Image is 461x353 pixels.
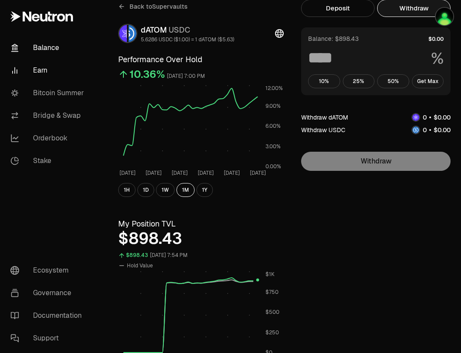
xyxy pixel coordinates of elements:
[265,85,283,92] tspan: 12.00%
[265,163,281,170] tspan: 0.00%
[129,67,165,81] div: 10.36%
[3,327,94,350] a: Support
[301,113,348,122] div: Withdraw dATOM
[198,170,214,176] tspan: [DATE]
[3,259,94,282] a: Ecosystem
[118,183,136,197] button: 1H
[412,114,419,121] img: dATOM Logo
[265,329,279,336] tspan: $250
[265,289,279,296] tspan: $750
[118,230,284,247] div: $898.43
[412,127,419,133] img: USDC Logo
[3,150,94,172] a: Stake
[169,25,190,35] span: USDC
[118,218,284,230] h3: My Position TVL
[137,183,154,197] button: 1D
[118,53,284,66] h3: Performance Over Hold
[3,59,94,82] a: Earn
[265,103,281,110] tspan: 9.00%
[167,71,205,81] div: [DATE] 7:00 PM
[431,50,444,67] span: %
[343,74,375,88] button: 25%
[3,127,94,150] a: Orderbook
[127,262,153,269] span: Hold Value
[146,170,162,176] tspan: [DATE]
[141,36,234,43] div: 5.6286 USDC ($1.00) = 1 dATOM ($5.63)
[172,170,188,176] tspan: [DATE]
[265,309,279,316] tspan: $500
[377,74,409,88] button: 50%
[3,37,94,59] a: Balance
[3,82,94,104] a: Bitcoin Summer
[196,183,213,197] button: 1Y
[308,74,340,88] button: 10%
[412,74,444,88] button: Get Max
[301,126,345,134] div: Withdraw USDC
[308,34,359,43] div: Balance: $898.43
[129,2,188,11] span: Back to Supervaults
[265,271,275,278] tspan: $1K
[224,170,240,176] tspan: [DATE]
[156,183,175,197] button: 1W
[265,123,281,130] tspan: 6.00%
[126,250,148,260] div: $898.43
[141,24,234,36] div: dATOM
[3,104,94,127] a: Bridge & Swap
[3,282,94,304] a: Governance
[119,170,136,176] tspan: [DATE]
[129,25,136,42] img: USDC Logo
[150,250,188,260] div: [DATE] 7:54 PM
[265,143,281,150] tspan: 3.00%
[119,25,127,42] img: dATOM Logo
[436,8,453,25] img: Atom Staking
[250,170,266,176] tspan: [DATE]
[3,304,94,327] a: Documentation
[176,183,195,197] button: 1M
